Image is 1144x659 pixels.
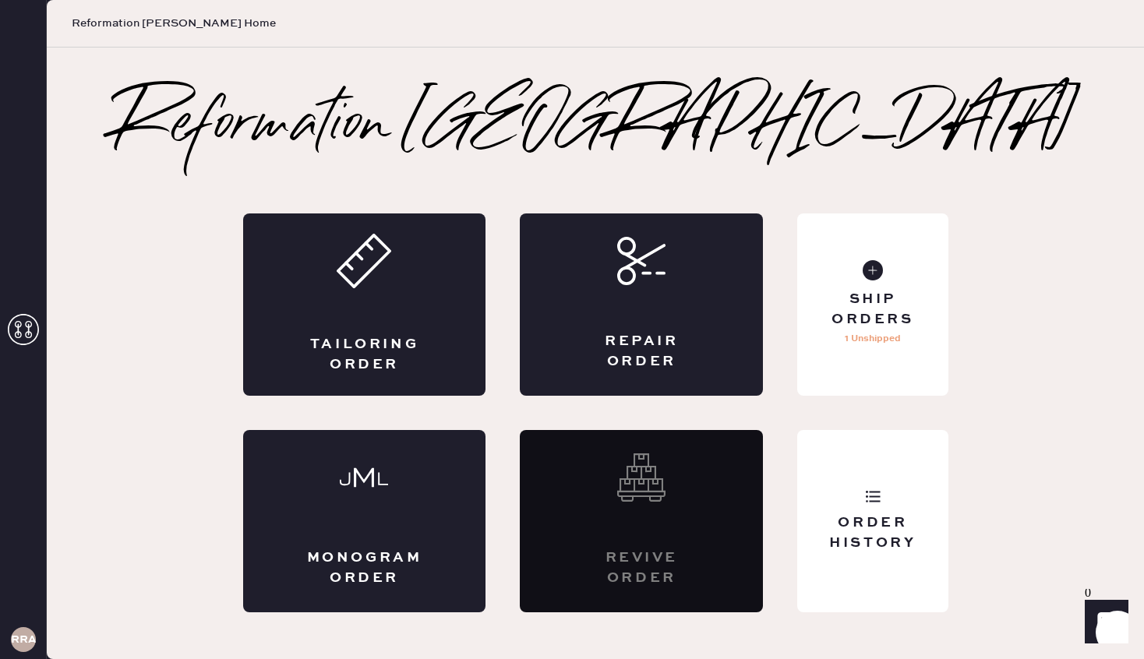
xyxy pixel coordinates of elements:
[845,329,901,348] p: 1 Unshipped
[810,290,935,329] div: Ship Orders
[305,335,424,374] div: Tailoring Order
[114,95,1078,157] h2: Reformation [GEOGRAPHIC_DATA]
[11,634,36,645] h3: RRA
[1070,589,1137,656] iframe: Front Chat
[582,548,701,587] div: Revive order
[582,332,701,371] div: Repair Order
[810,513,935,552] div: Order History
[305,548,424,587] div: Monogram Order
[520,430,763,612] div: Interested? Contact us at care@hemster.co
[72,16,276,31] span: Reformation [PERSON_NAME] Home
